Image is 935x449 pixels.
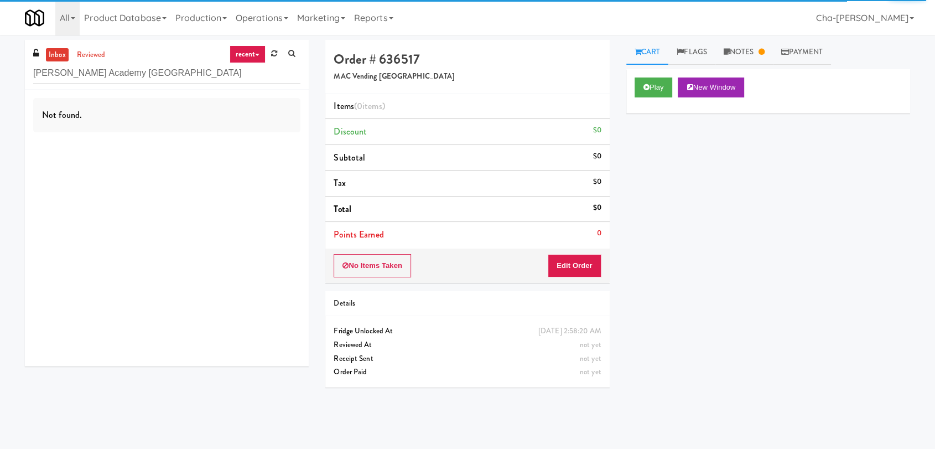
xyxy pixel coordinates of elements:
[42,109,82,121] span: Not found.
[668,40,715,65] a: Flags
[593,175,601,189] div: $0
[354,100,385,112] span: (0 )
[678,78,744,97] button: New Window
[626,40,669,65] a: Cart
[334,297,601,311] div: Details
[25,8,44,28] img: Micromart
[334,228,383,241] span: Points Earned
[773,40,832,65] a: Payment
[580,367,601,377] span: not yet
[334,365,601,379] div: Order Paid
[635,78,673,97] button: Play
[593,123,601,137] div: $0
[334,324,601,338] div: Fridge Unlocked At
[538,324,601,338] div: [DATE] 2:58:20 AM
[580,339,601,350] span: not yet
[715,40,773,65] a: Notes
[334,73,601,81] h5: MAC Vending [GEOGRAPHIC_DATA]
[74,48,108,62] a: reviewed
[362,100,382,112] ng-pluralize: items
[334,52,601,66] h4: Order # 636517
[33,63,300,84] input: Search vision orders
[334,203,351,215] span: Total
[334,177,345,189] span: Tax
[334,125,367,138] span: Discount
[334,254,411,277] button: No Items Taken
[334,338,601,352] div: Reviewed At
[230,45,266,63] a: recent
[334,352,601,366] div: Receipt Sent
[548,254,601,277] button: Edit Order
[597,226,601,240] div: 0
[46,48,69,62] a: inbox
[334,151,365,164] span: Subtotal
[580,353,601,364] span: not yet
[593,201,601,215] div: $0
[593,149,601,163] div: $0
[334,100,385,112] span: Items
